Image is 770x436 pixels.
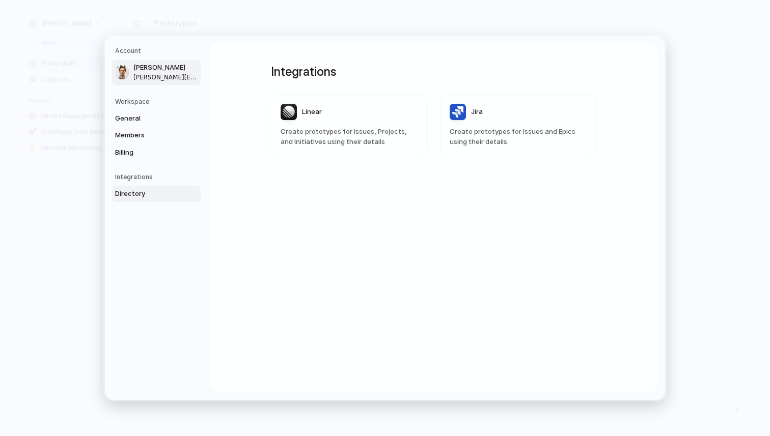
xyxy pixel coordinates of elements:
[471,107,483,117] span: Jira
[112,127,201,143] a: Members
[115,130,180,140] span: Members
[115,148,180,158] span: Billing
[112,186,201,202] a: Directory
[133,73,199,82] span: [PERSON_NAME][EMAIL_ADDRESS][DOMAIN_NAME]
[133,63,199,73] span: [PERSON_NAME]
[115,113,180,124] span: General
[112,144,201,161] a: Billing
[115,97,201,106] h5: Workspace
[281,127,418,147] span: Create prototypes for Issues, Projects, and Initiatives using their details
[302,107,322,117] span: Linear
[115,189,180,199] span: Directory
[271,63,597,81] h1: Integrations
[112,60,201,85] a: [PERSON_NAME][PERSON_NAME][EMAIL_ADDRESS][DOMAIN_NAME]
[115,172,201,182] h5: Integrations
[450,127,587,147] span: Create prototypes for Issues and Epics using their details
[115,46,201,55] h5: Account
[112,110,201,127] a: General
